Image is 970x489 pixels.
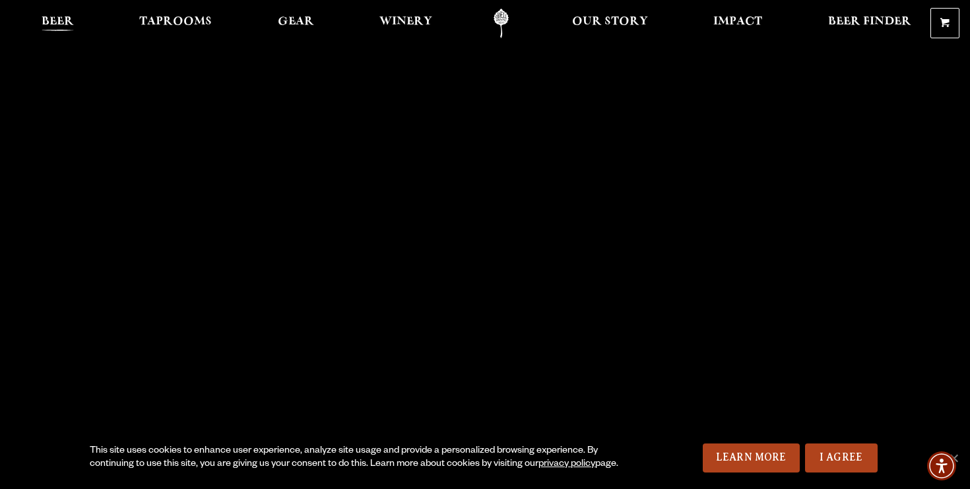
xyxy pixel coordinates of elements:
a: Winery [371,9,441,38]
a: Learn More [703,443,800,473]
a: I Agree [805,443,878,473]
a: privacy policy [538,459,595,470]
span: Our Story [572,16,648,27]
span: Beer [42,16,74,27]
a: Odell Home [476,9,526,38]
span: Impact [713,16,762,27]
a: Our Story [564,9,657,38]
span: Taprooms [139,16,212,27]
span: Winery [379,16,432,27]
a: Impact [705,9,771,38]
span: Gear [278,16,314,27]
a: Gear [269,9,323,38]
div: This site uses cookies to enhance user experience, analyze site usage and provide a personalized ... [90,445,632,471]
a: Beer [33,9,82,38]
div: Accessibility Menu [927,451,956,480]
a: Beer Finder [820,9,920,38]
a: Taprooms [131,9,220,38]
span: Beer Finder [828,16,911,27]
